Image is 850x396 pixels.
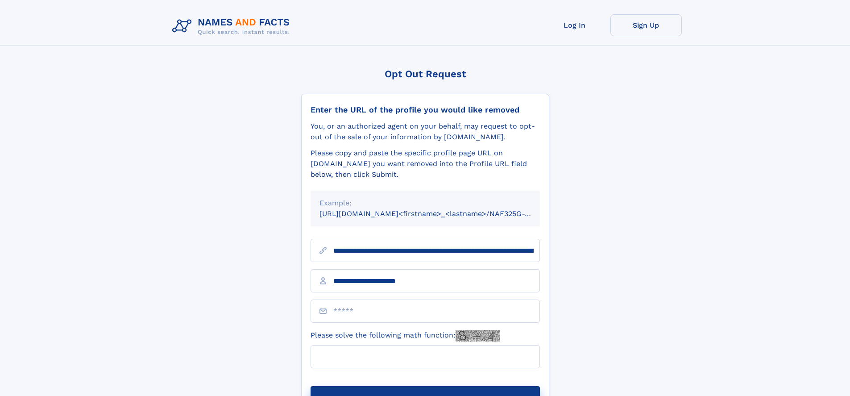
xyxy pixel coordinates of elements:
[311,121,540,142] div: You, or an authorized agent on your behalf, may request to opt-out of the sale of your informatio...
[311,148,540,180] div: Please copy and paste the specific profile page URL on [DOMAIN_NAME] you want removed into the Pr...
[319,198,531,208] div: Example:
[301,68,549,79] div: Opt Out Request
[610,14,682,36] a: Sign Up
[311,330,500,342] label: Please solve the following math function:
[319,209,557,218] small: [URL][DOMAIN_NAME]<firstname>_<lastname>/NAF325G-xxxxxxxx
[539,14,610,36] a: Log In
[311,105,540,115] div: Enter the URL of the profile you would like removed
[169,14,297,38] img: Logo Names and Facts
